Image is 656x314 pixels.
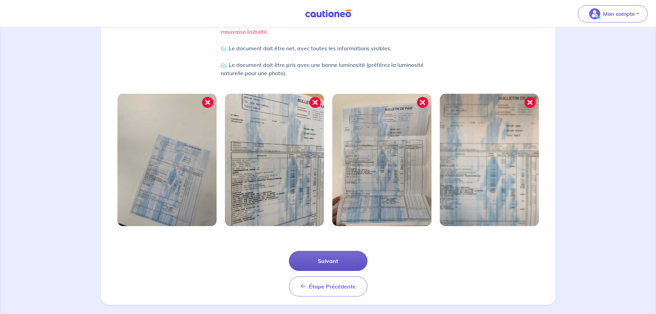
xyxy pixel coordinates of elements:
p: Le document doit être net, avec toutes les informations visibles. Le document doit être pris avec... [221,44,436,77]
img: Image mal cadrée 2 [225,94,324,226]
img: Image mal cadrée 1 [117,94,217,226]
img: Check [221,46,227,52]
img: Image mal cadrée 3 [332,94,431,226]
img: Image mal cadrée 4 [440,94,539,226]
p: Le document est trop flou, sale, abîmé ou tout élément provoquant une mauvaise lisibilité. [221,19,436,36]
img: Check [221,62,227,69]
img: Cautioneo [302,9,354,18]
img: illu_account_valid_menu.svg [589,8,600,19]
span: Étape Précédente [309,283,356,290]
button: illu_account_valid_menu.svgMon compte [578,5,648,22]
button: Étape Précédente [289,276,367,296]
button: Suivant [289,251,367,271]
p: Mon compte [603,10,635,18]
